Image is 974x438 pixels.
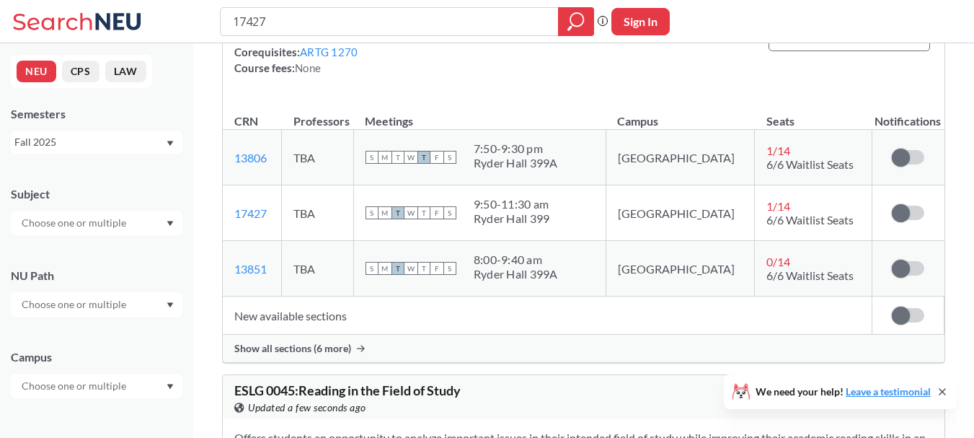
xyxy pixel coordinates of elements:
[353,99,606,130] th: Meetings
[872,99,944,130] th: Notifications
[14,377,136,395] input: Choose one or multiple
[474,211,550,226] div: Ryder Hall 399
[567,12,585,32] svg: magnifying glass
[11,374,182,398] div: Dropdown arrow
[282,99,353,130] th: Professors
[223,335,944,362] div: Show all sections (6 more)
[417,206,430,219] span: T
[167,384,174,390] svg: Dropdown arrow
[391,262,404,275] span: T
[366,151,378,164] span: S
[234,382,461,398] span: ESLG 0045 : Reading in the Field of Study
[11,268,182,284] div: NU Path
[474,156,558,170] div: Ryder Hall 399A
[11,349,182,365] div: Campus
[295,61,321,74] span: None
[430,151,443,164] span: F
[755,99,872,130] th: Seats
[234,342,351,355] span: Show all sections (6 more)
[766,213,854,227] span: 6/6 Waitlist Seats
[223,297,872,335] td: New available sections
[846,385,931,398] a: Leave a testimonial
[474,253,558,267] div: 8:00 - 9:40 am
[606,241,754,297] td: [GEOGRAPHIC_DATA]
[282,130,353,185] td: TBA
[404,206,417,219] span: W
[606,130,754,185] td: [GEOGRAPHIC_DATA]
[474,197,550,211] div: 9:50 - 11:30 am
[234,113,258,129] div: CRN
[234,206,267,220] a: 17427
[282,185,353,241] td: TBA
[391,206,404,219] span: T
[366,262,378,275] span: S
[105,61,146,82] button: LAW
[167,141,174,146] svg: Dropdown arrow
[766,144,790,157] span: 1 / 14
[430,262,443,275] span: F
[14,214,136,232] input: Choose one or multiple
[443,151,456,164] span: S
[248,400,366,416] span: Updated a few seconds ago
[417,151,430,164] span: T
[558,7,594,36] div: magnifying glass
[11,292,182,317] div: Dropdown arrow
[234,262,267,276] a: 13851
[378,151,391,164] span: M
[17,61,56,82] button: NEU
[766,255,790,268] span: 0 / 14
[300,45,358,58] a: ARTG 1270
[474,141,558,156] div: 7:50 - 9:30 pm
[231,9,548,34] input: Class, professor, course number, "phrase"
[443,206,456,219] span: S
[11,186,182,202] div: Subject
[378,262,391,275] span: M
[611,8,670,35] button: Sign In
[606,185,754,241] td: [GEOGRAPHIC_DATA]
[282,241,353,297] td: TBA
[62,61,99,82] button: CPS
[167,221,174,227] svg: Dropdown arrow
[378,206,391,219] span: M
[766,268,854,282] span: 6/6 Waitlist Seats
[11,211,182,235] div: Dropdown arrow
[14,134,165,150] div: Fall 2025
[404,262,417,275] span: W
[474,267,558,281] div: Ryder Hall 399A
[167,302,174,308] svg: Dropdown arrow
[606,99,754,130] th: Campus
[766,199,790,213] span: 1 / 14
[234,151,267,165] a: 13806
[430,206,443,219] span: F
[443,262,456,275] span: S
[756,387,931,397] span: We need your help!
[11,106,182,122] div: Semesters
[766,157,854,171] span: 6/6 Waitlist Seats
[11,131,182,154] div: Fall 2025Dropdown arrow
[391,151,404,164] span: T
[404,151,417,164] span: W
[366,206,378,219] span: S
[14,296,136,313] input: Choose one or multiple
[417,262,430,275] span: T
[234,12,358,76] div: NUPaths: Prerequisites: Corequisites: Course fees:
